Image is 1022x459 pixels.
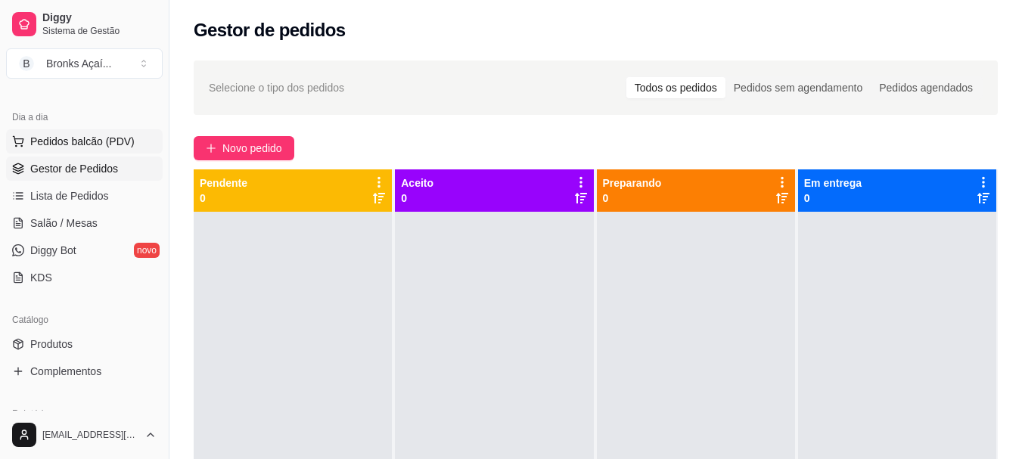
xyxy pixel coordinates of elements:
[6,129,163,154] button: Pedidos balcão (PDV)
[725,77,871,98] div: Pedidos sem agendamento
[30,134,135,149] span: Pedidos balcão (PDV)
[6,211,163,235] a: Salão / Mesas
[6,6,163,42] a: DiggySistema de Gestão
[401,175,433,191] p: Aceito
[6,265,163,290] a: KDS
[30,188,109,203] span: Lista de Pedidos
[12,408,53,420] span: Relatórios
[6,359,163,383] a: Complementos
[42,11,157,25] span: Diggy
[200,175,247,191] p: Pendente
[30,243,76,258] span: Diggy Bot
[6,105,163,129] div: Dia a dia
[6,332,163,356] a: Produtos
[871,77,981,98] div: Pedidos agendados
[30,336,73,352] span: Produtos
[200,191,247,206] p: 0
[401,191,433,206] p: 0
[6,417,163,453] button: [EMAIL_ADDRESS][DOMAIN_NAME]
[194,136,294,160] button: Novo pedido
[19,56,34,71] span: B
[603,191,662,206] p: 0
[30,270,52,285] span: KDS
[804,191,862,206] p: 0
[209,79,344,96] span: Selecione o tipo dos pedidos
[603,175,662,191] p: Preparando
[206,143,216,154] span: plus
[42,429,138,441] span: [EMAIL_ADDRESS][DOMAIN_NAME]
[42,25,157,37] span: Sistema de Gestão
[222,140,282,157] span: Novo pedido
[6,157,163,181] a: Gestor de Pedidos
[30,161,118,176] span: Gestor de Pedidos
[30,364,101,379] span: Complementos
[194,18,346,42] h2: Gestor de pedidos
[6,48,163,79] button: Select a team
[6,308,163,332] div: Catálogo
[6,184,163,208] a: Lista de Pedidos
[626,77,725,98] div: Todos os pedidos
[6,238,163,262] a: Diggy Botnovo
[30,216,98,231] span: Salão / Mesas
[46,56,111,71] div: Bronks Açaí ...
[804,175,862,191] p: Em entrega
